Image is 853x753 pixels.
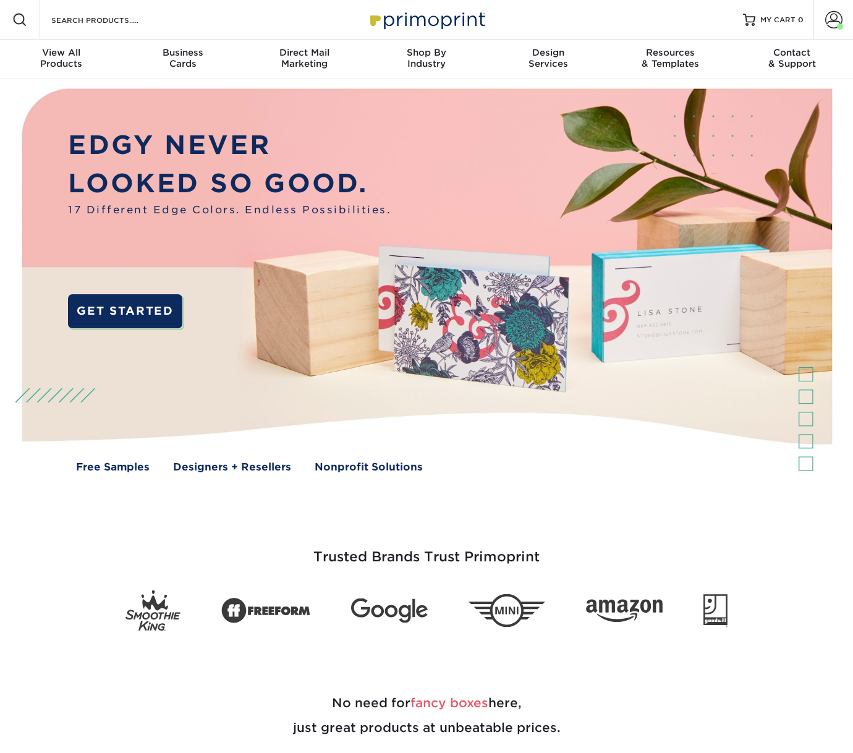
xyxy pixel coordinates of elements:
img: Mini [469,593,545,627]
div: & Templates [609,47,731,69]
a: Free Samples [76,459,150,475]
p: EDGY NEVER [68,125,391,164]
input: SEARCH PRODUCTS..... [50,12,171,27]
img: Google [351,598,428,623]
a: Shop ByIndustry [365,40,487,79]
span: fancy boxes [410,696,488,710]
a: Direct MailMarketing [244,40,365,79]
div: Services [488,47,609,69]
a: DesignServices [488,40,609,79]
span: Resources [609,47,731,58]
img: Primoprint [365,6,488,33]
img: Amazon [586,599,663,623]
div: Industry [365,47,487,69]
img: Goodwill [703,594,728,627]
span: Contact [731,47,853,58]
span: Design [488,47,609,58]
span: Direct Mail [244,47,365,58]
p: LOOKED SO GOOD. [68,164,391,202]
span: MY CART [760,15,796,25]
a: Resources& Templates [609,40,731,79]
span: Business [122,47,244,58]
span: 0 [798,15,804,24]
div: Marketing [244,47,365,69]
span: 17 Different Edge Colors. Endless Possibilities. [68,202,391,218]
h3: Trusted Brands Trust Primoprint [65,519,788,580]
img: Smoothie King [125,590,180,631]
a: BusinessCards [122,40,244,79]
img: Freeform [221,591,310,631]
a: Contact& Support [731,40,853,79]
a: Designers + Resellers [173,459,291,475]
div: Cards [122,47,244,69]
div: & Support [731,47,853,69]
a: GET STARTED [68,294,182,328]
a: Nonprofit Solutions [315,459,423,475]
span: Shop By [365,47,487,58]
